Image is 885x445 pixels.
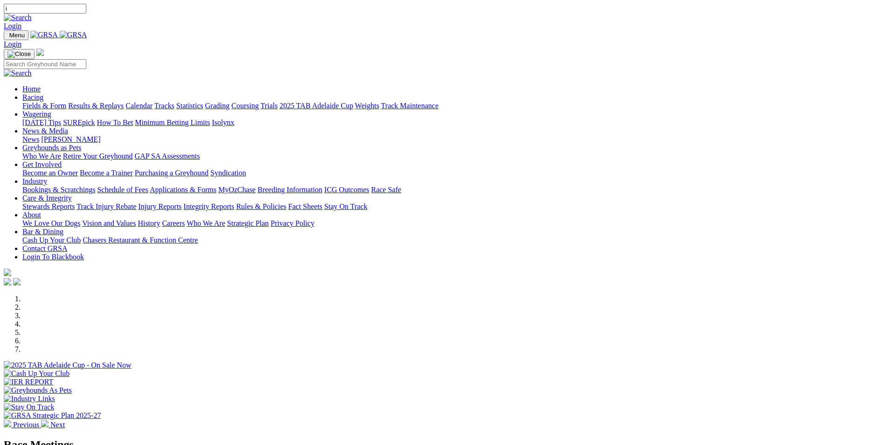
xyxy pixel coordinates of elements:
[205,102,230,110] a: Grading
[4,69,32,77] img: Search
[324,202,367,210] a: Stay On Track
[22,202,75,210] a: Stewards Reports
[258,186,322,194] a: Breeding Information
[4,278,11,285] img: facebook.svg
[22,85,41,93] a: Home
[22,127,68,135] a: News & Media
[7,50,31,58] img: Close
[236,202,286,210] a: Rules & Policies
[4,403,54,411] img: Stay On Track
[22,118,61,126] a: [DATE] Tips
[4,421,41,429] a: Previous
[212,118,234,126] a: Isolynx
[13,421,39,429] span: Previous
[4,14,32,22] img: Search
[154,102,174,110] a: Tracks
[22,93,43,101] a: Racing
[271,219,314,227] a: Privacy Policy
[22,152,881,160] div: Greyhounds as Pets
[4,49,35,59] button: Toggle navigation
[9,32,25,39] span: Menu
[218,186,256,194] a: MyOzChase
[183,202,234,210] a: Integrity Reports
[63,118,95,126] a: SUREpick
[324,186,369,194] a: ICG Outcomes
[82,219,136,227] a: Vision and Values
[22,177,47,185] a: Industry
[22,110,51,118] a: Wagering
[162,219,185,227] a: Careers
[4,420,11,427] img: chevron-left-pager-white.svg
[22,102,881,110] div: Racing
[22,152,61,160] a: Who We Are
[50,421,65,429] span: Next
[138,219,160,227] a: History
[150,186,216,194] a: Applications & Forms
[41,135,100,143] a: [PERSON_NAME]
[176,102,203,110] a: Statistics
[4,22,21,30] a: Login
[22,102,66,110] a: Fields & Form
[4,269,11,276] img: logo-grsa-white.png
[97,118,133,126] a: How To Bet
[4,378,53,386] img: IER REPORT
[30,31,58,39] img: GRSA
[138,202,181,210] a: Injury Reports
[41,420,49,427] img: chevron-right-pager-white.svg
[22,186,881,194] div: Industry
[22,253,84,261] a: Login To Blackbook
[371,186,401,194] a: Race Safe
[227,219,269,227] a: Strategic Plan
[22,118,881,127] div: Wagering
[77,202,136,210] a: Track Injury Rebate
[4,30,28,40] button: Toggle navigation
[210,169,246,177] a: Syndication
[22,135,39,143] a: News
[83,236,198,244] a: Chasers Restaurant & Function Centre
[4,386,72,395] img: Greyhounds As Pets
[135,169,209,177] a: Purchasing a Greyhound
[135,152,200,160] a: GAP SA Assessments
[260,102,278,110] a: Trials
[68,102,124,110] a: Results & Replays
[187,219,225,227] a: Who We Are
[22,228,63,236] a: Bar & Dining
[22,169,881,177] div: Get Involved
[22,144,81,152] a: Greyhounds as Pets
[22,160,62,168] a: Get Involved
[4,411,101,420] img: GRSA Strategic Plan 2025-27
[125,102,153,110] a: Calendar
[22,236,881,244] div: Bar & Dining
[22,236,81,244] a: Cash Up Your Club
[22,244,67,252] a: Contact GRSA
[279,102,353,110] a: 2025 TAB Adelaide Cup
[4,4,86,14] input: Search
[355,102,379,110] a: Weights
[4,369,70,378] img: Cash Up Your Club
[22,211,41,219] a: About
[4,395,55,403] img: Industry Links
[381,102,439,110] a: Track Maintenance
[41,421,65,429] a: Next
[22,169,78,177] a: Become an Owner
[22,219,881,228] div: About
[22,135,881,144] div: News & Media
[22,194,72,202] a: Care & Integrity
[22,186,95,194] a: Bookings & Scratchings
[80,169,133,177] a: Become a Trainer
[135,118,210,126] a: Minimum Betting Limits
[231,102,259,110] a: Coursing
[4,361,132,369] img: 2025 TAB Adelaide Cup - On Sale Now
[60,31,87,39] img: GRSA
[4,59,86,69] input: Search
[22,202,881,211] div: Care & Integrity
[4,40,21,48] a: Login
[288,202,322,210] a: Fact Sheets
[22,219,80,227] a: We Love Our Dogs
[36,49,44,56] img: logo-grsa-white.png
[97,186,148,194] a: Schedule of Fees
[13,278,21,285] img: twitter.svg
[63,152,133,160] a: Retire Your Greyhound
